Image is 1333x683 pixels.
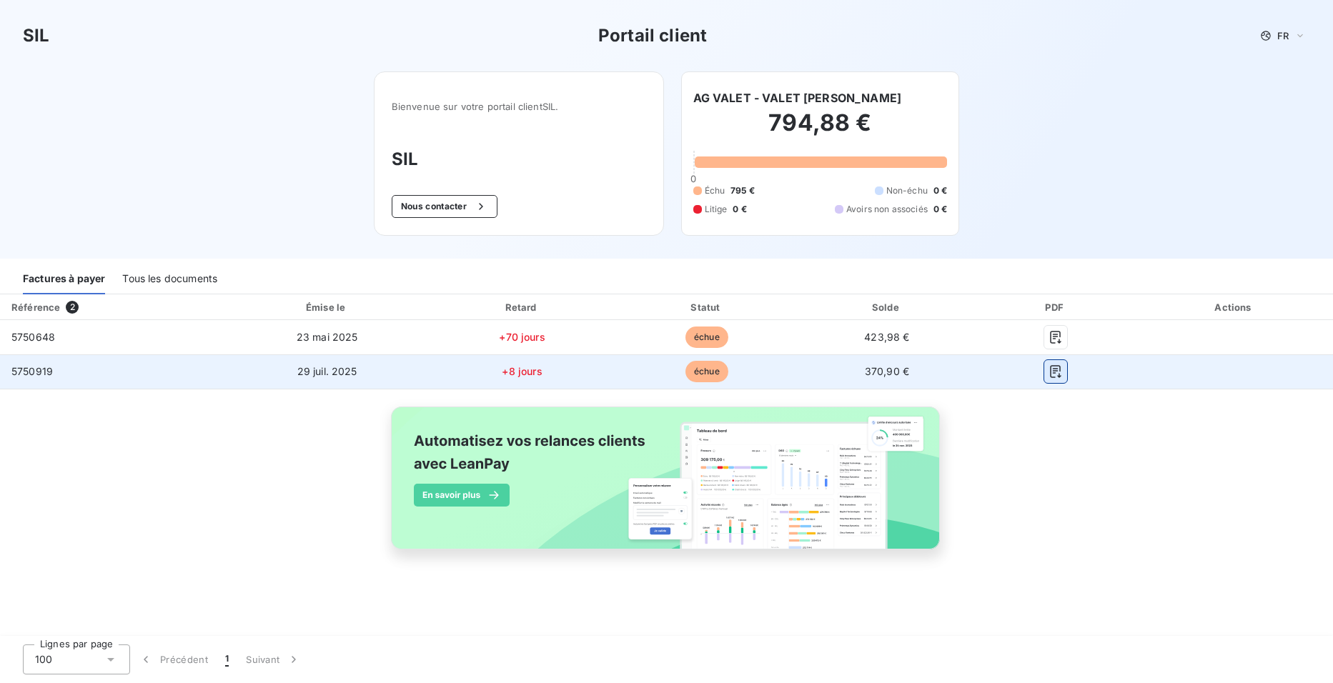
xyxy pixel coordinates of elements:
h3: SIL [392,146,646,172]
span: 23 mai 2025 [297,331,358,343]
img: banner [378,398,956,574]
div: Solde [801,300,973,314]
button: Suivant [237,644,309,674]
div: Tous les documents [122,264,217,294]
div: Statut [618,300,795,314]
div: Référence [11,301,60,313]
span: Bienvenue sur votre portail client SIL . [392,101,646,112]
span: 29 juil. 2025 [297,365,357,377]
button: 1 [217,644,237,674]
span: 2 [66,301,79,314]
h2: 794,88 € [693,109,948,151]
span: 0 [690,173,696,184]
span: 5750919 [11,365,53,377]
div: Retard [432,300,613,314]
div: Factures à payer [23,264,105,294]
span: 0 € [933,184,947,197]
span: Non-échu [886,184,928,197]
span: 370,90 € [865,365,909,377]
span: 100 [35,652,52,667]
span: Échu [705,184,725,197]
span: 795 € [730,184,755,197]
span: 423,98 € [864,331,909,343]
span: échue [685,326,728,348]
span: Avoirs non associés [846,203,928,216]
span: 0 € [733,203,746,216]
span: 5750648 [11,331,55,343]
span: échue [685,361,728,382]
span: 0 € [933,203,947,216]
span: +70 jours [499,331,545,343]
span: 1 [225,652,229,667]
div: PDF [978,300,1133,314]
div: Actions [1139,300,1330,314]
span: +8 jours [502,365,542,377]
button: Précédent [130,644,217,674]
h3: SIL [23,23,49,49]
span: FR [1277,30,1289,41]
h3: Portail client [598,23,707,49]
span: Litige [705,203,728,216]
h6: AG VALET - VALET [PERSON_NAME] [693,89,902,106]
button: Nous contacter [392,195,497,218]
div: Émise le [228,300,425,314]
